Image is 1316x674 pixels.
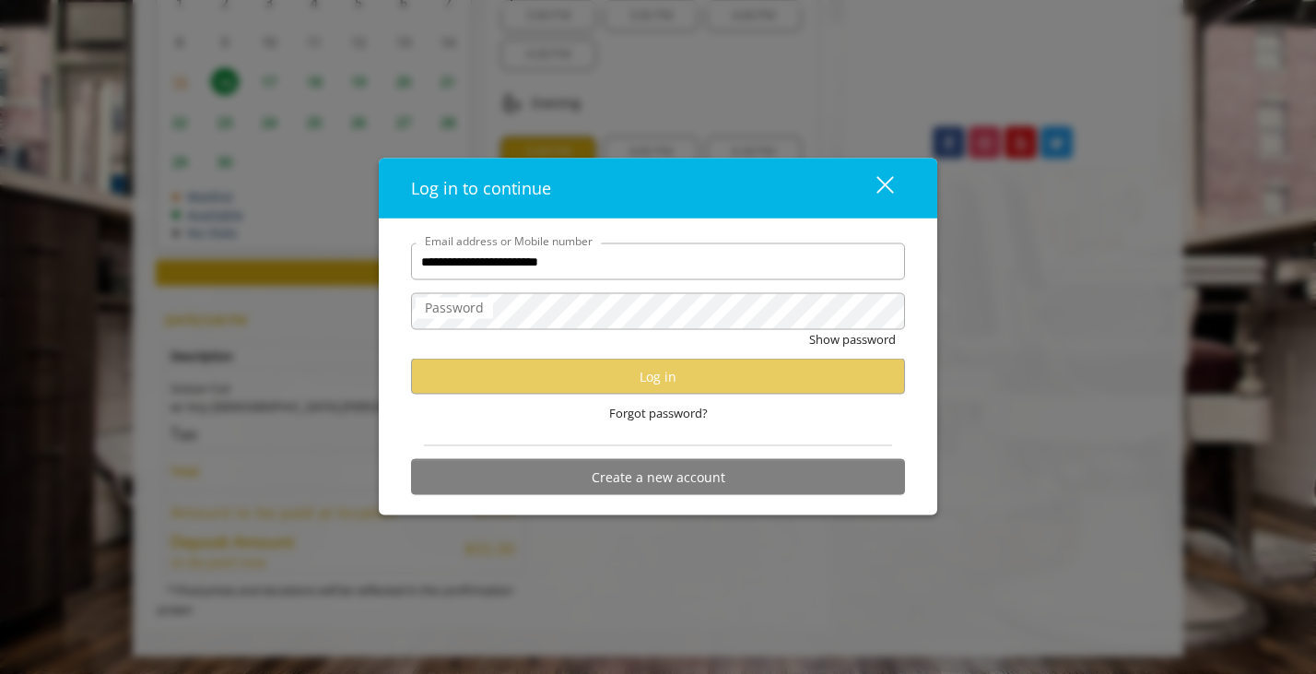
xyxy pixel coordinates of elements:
span: Log in to continue [411,177,551,199]
input: Email address or Mobile number [411,243,905,280]
button: close dialog [842,170,905,207]
button: Log in [411,359,905,395]
label: Password [416,298,493,318]
input: Password [411,293,905,330]
label: Email address or Mobile number [416,232,602,250]
button: Show password [809,330,896,349]
span: Forgot password? [609,404,708,423]
div: close dialog [855,174,892,202]
button: Create a new account [411,459,905,495]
